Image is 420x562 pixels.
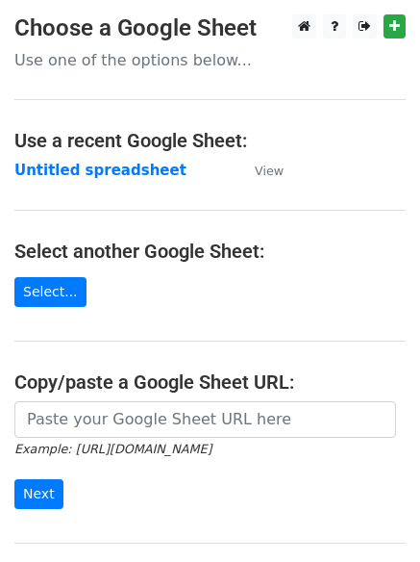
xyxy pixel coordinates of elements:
[14,50,406,70] p: Use one of the options below...
[14,129,406,152] h4: Use a recent Google Sheet:
[235,162,284,179] a: View
[255,164,284,178] small: View
[14,162,186,179] a: Untitled spreadsheet
[14,370,406,394] h4: Copy/paste a Google Sheet URL:
[14,479,63,509] input: Next
[14,277,86,307] a: Select...
[14,442,211,456] small: Example: [URL][DOMAIN_NAME]
[14,401,396,438] input: Paste your Google Sheet URL here
[14,14,406,42] h3: Choose a Google Sheet
[14,240,406,263] h4: Select another Google Sheet:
